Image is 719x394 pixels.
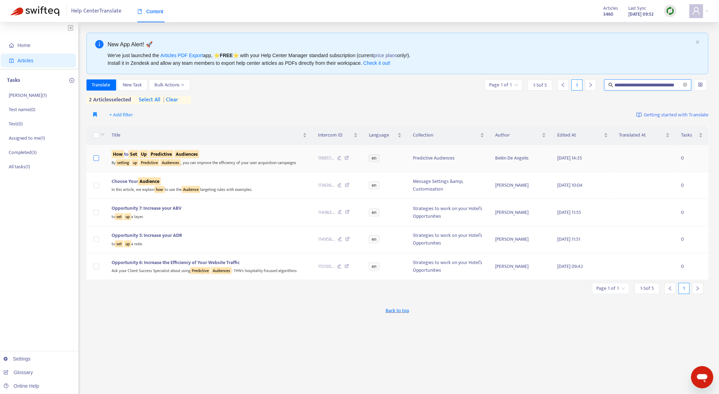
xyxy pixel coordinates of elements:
span: Author [495,131,541,139]
td: 0 [675,253,709,280]
span: Bulk Actions [154,81,184,89]
sqkw: up [131,159,138,166]
div: to a layer. ​ [112,212,307,220]
a: Getting started with Translate [636,109,709,121]
strong: 3460 [604,10,614,18]
sqkw: Up [139,150,148,158]
th: Language [363,126,407,145]
td: Message Settings &amp; Customization [407,172,490,199]
p: Assigned to me ( 1 ) [9,134,45,142]
span: Translated At [619,131,665,139]
div: New App Alert! 🚀 [108,40,693,49]
a: price plans [374,53,398,58]
sqkw: Predictive [190,267,210,274]
span: 116957 ... [318,154,334,162]
sqkw: Audience [138,177,161,185]
span: [DATE] 10:04 [557,181,583,189]
a: Settings [3,356,31,362]
span: Back to top [386,307,409,314]
span: clear [161,96,178,104]
span: 115130 ... [318,263,334,270]
span: Choose Your [112,177,161,185]
span: Translate [92,81,111,89]
span: [DATE] 09:42 [557,262,583,270]
td: Predictive Audiences [407,145,490,172]
div: By , you can improve the efficiency of your user acquisition campaigns [112,158,307,166]
span: [DATE] 11:55 [557,208,581,216]
button: + Add filter [104,109,139,121]
span: Home [17,43,30,48]
td: [PERSON_NAME] [490,172,552,199]
td: Strategies to work on your Hotel’s Opportunities [407,226,490,253]
span: book [137,9,142,14]
a: Articles PDF Export [160,53,203,58]
th: Edited At [552,126,614,145]
span: Opportunity 6: Increase the Efficiency of Your Website Traffic [112,258,240,266]
th: Translated At [614,126,676,145]
span: info-circle [95,40,104,48]
button: Translate [86,79,116,91]
p: Test name ( 0 ) [9,106,35,113]
span: Last Sync [629,5,646,12]
span: select all [139,96,161,104]
span: 1 - 5 of 5 [533,82,547,89]
span: close [696,40,700,44]
b: FREE [220,53,233,58]
span: Getting started with Translate [644,111,709,119]
span: 114963 ... [318,209,335,216]
span: Collection [413,131,479,139]
span: 1 - 5 of 5 [640,285,654,292]
span: Tasks [681,131,697,139]
span: user [692,7,701,15]
td: 0 [675,199,709,226]
th: Tasks [675,126,709,145]
sqkw: how [154,186,165,193]
span: Edited At [557,131,603,139]
span: search [608,83,613,87]
sqkw: set [115,240,123,247]
sqkw: set [115,213,123,220]
sqkw: How [112,150,124,158]
th: Author [490,126,552,145]
button: New Task [117,79,147,91]
th: Collection [407,126,490,145]
span: en [369,235,379,243]
td: 0 [675,226,709,253]
sqkw: setting [116,159,130,166]
span: Articles [604,5,618,12]
td: [PERSON_NAME] [490,253,552,280]
span: New Task [123,81,142,89]
span: Title [112,131,301,139]
th: Intercom ID [312,126,363,145]
td: Strategies to work on your Hotel’s Opportunities [407,253,490,280]
img: Swifteq [10,6,59,16]
span: plus-circle [69,78,74,83]
span: en [369,263,379,270]
td: Belén De Angelis [490,145,552,172]
span: 113636 ... [318,181,334,189]
button: close [696,40,700,45]
a: Check it out! [363,60,391,66]
span: en [369,181,379,189]
div: 1 [572,79,583,91]
span: en [369,154,379,162]
sqkw: Audiences [174,150,199,158]
img: image-link [636,112,642,118]
span: Opportunity 5: Increase your ADR [112,231,182,239]
strong: [DATE] 09:52 [629,10,654,18]
span: right [588,83,593,87]
td: [PERSON_NAME] [490,199,552,226]
button: Bulk Actionsdown [149,79,190,91]
sqkw: up [124,240,131,247]
th: Title [106,126,312,145]
a: Glossary [3,370,33,375]
span: | [163,95,165,105]
sqkw: Predictive [149,150,173,158]
span: [DATE] 14:35 [557,154,582,162]
p: Tasks [7,76,20,85]
sqkw: Audience [182,186,200,193]
span: close-circle [683,83,687,87]
span: right [695,286,700,291]
div: 1 [679,283,690,294]
span: Articles [17,58,33,63]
